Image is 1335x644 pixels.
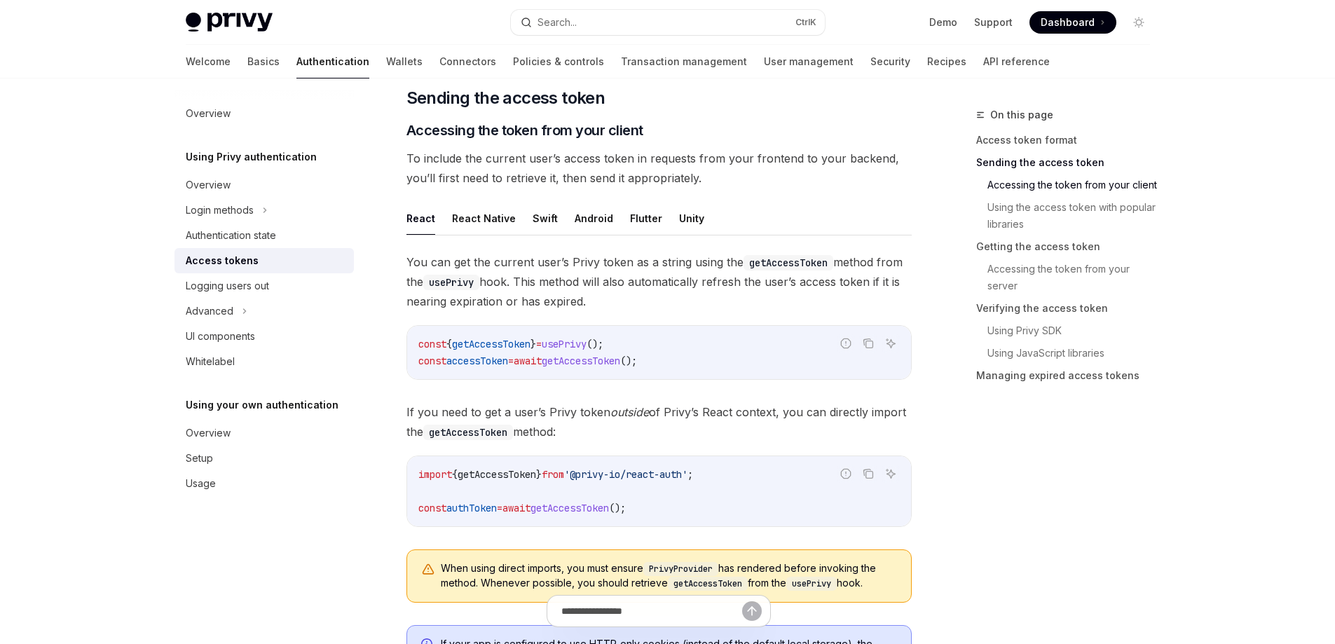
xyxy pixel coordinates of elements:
a: Security [870,45,910,78]
div: Login methods [186,202,254,219]
code: usePrivy [423,275,479,290]
a: Wallets [386,45,423,78]
a: Usage [174,471,354,496]
a: Accessing the token from your server [976,258,1161,297]
a: Authentication [296,45,369,78]
span: accessToken [446,355,508,367]
button: Copy the contents from the code block [859,465,877,483]
button: Toggle dark mode [1128,11,1150,34]
div: Logging users out [186,278,269,294]
button: React [406,202,435,235]
a: Getting the access token [976,235,1161,258]
a: Transaction management [621,45,747,78]
button: React Native [452,202,516,235]
span: Ctrl K [795,17,816,28]
a: Using Privy SDK [976,320,1161,342]
span: await [514,355,542,367]
a: Logging users out [174,273,354,299]
button: Ask AI [882,334,900,352]
span: getAccessToken [458,468,536,481]
span: authToken [446,502,497,514]
a: Overview [174,420,354,446]
button: Login methods [174,198,354,223]
a: Using JavaScript libraries [976,342,1161,364]
span: = [497,502,502,514]
a: Whitelabel [174,349,354,374]
a: Sending the access token [976,151,1161,174]
span: If you need to get a user’s Privy token of Privy’s React context, you can directly import the met... [406,402,912,441]
button: Search...CtrlK [511,10,825,35]
span: from [542,468,564,481]
a: Basics [247,45,280,78]
button: Report incorrect code [837,334,855,352]
span: const [418,502,446,514]
span: '@privy-io/react-auth' [564,468,687,481]
a: Recipes [927,45,966,78]
button: Android [575,202,613,235]
span: getAccessToken [542,355,620,367]
a: Authentication state [174,223,354,248]
span: const [418,355,446,367]
a: Overview [174,101,354,126]
h5: Using Privy authentication [186,149,317,165]
span: } [530,338,536,350]
code: getAccessToken [668,577,748,591]
span: { [446,338,452,350]
a: Access tokens [174,248,354,273]
a: Demo [929,15,957,29]
button: Copy the contents from the code block [859,334,877,352]
span: Dashboard [1041,15,1095,29]
a: Accessing the token from your client [976,174,1161,196]
div: Authentication state [186,227,276,244]
span: getAccessToken [530,502,609,514]
a: Support [974,15,1013,29]
a: Access token format [976,129,1161,151]
h5: Using your own authentication [186,397,338,413]
div: Setup [186,450,213,467]
a: Dashboard [1029,11,1116,34]
span: Accessing the token from your client [406,121,643,140]
span: (); [620,355,637,367]
span: import [418,468,452,481]
a: Welcome [186,45,231,78]
span: getAccessToken [452,338,530,350]
a: API reference [983,45,1050,78]
span: You can get the current user’s Privy token as a string using the method from the hook. This metho... [406,252,912,311]
span: (); [609,502,626,514]
button: Send message [742,601,762,621]
a: Verifying the access token [976,297,1161,320]
div: Overview [186,177,231,193]
img: light logo [186,13,273,32]
span: On this page [990,107,1053,123]
span: To include the current user’s access token in requests from your frontend to your backend, you’ll... [406,149,912,188]
span: { [452,468,458,481]
button: Flutter [630,202,662,235]
div: Overview [186,425,231,441]
a: Policies & controls [513,45,604,78]
button: Advanced [174,299,354,324]
span: } [536,468,542,481]
button: Ask AI [882,465,900,483]
code: usePrivy [786,577,837,591]
a: Managing expired access tokens [976,364,1161,387]
span: When using direct imports, you must ensure has rendered before invoking the method. Whenever poss... [441,561,897,591]
span: (); [587,338,603,350]
input: Ask a question... [561,596,742,626]
span: Sending the access token [406,87,605,109]
div: UI components [186,328,255,345]
div: Access tokens [186,252,259,269]
span: = [536,338,542,350]
a: Connectors [439,45,496,78]
div: Search... [538,14,577,31]
code: getAccessToken [744,255,833,270]
a: User management [764,45,854,78]
div: Advanced [186,303,233,320]
span: usePrivy [542,338,587,350]
a: Using the access token with popular libraries [976,196,1161,235]
div: Whitelabel [186,353,235,370]
svg: Warning [421,563,435,577]
span: = [508,355,514,367]
span: ; [687,468,693,481]
button: Unity [679,202,704,235]
span: const [418,338,446,350]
